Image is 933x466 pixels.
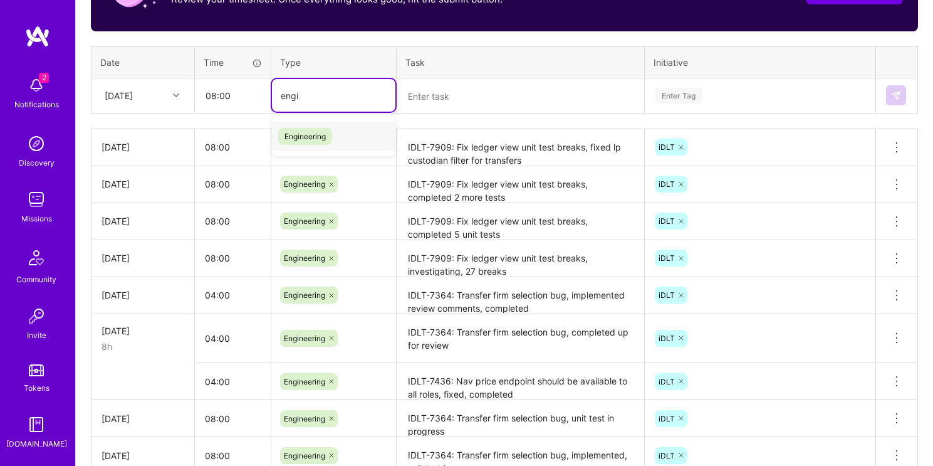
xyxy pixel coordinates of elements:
span: Engineering [278,128,332,145]
span: Engineering [284,451,325,460]
th: Type [271,46,397,78]
div: 8h [102,340,184,353]
div: [DATE] [102,449,184,462]
span: Engineering [284,216,325,226]
div: Notifications [14,98,59,111]
input: HH:MM [195,167,271,201]
input: HH:MM [195,130,271,164]
textarea: IDLT-7909: Fix ledger view unit test breaks, fixed lp custodian filter for transfers [398,130,643,165]
input: HH:MM [195,365,271,398]
input: HH:MM [195,79,270,112]
img: logo [25,25,50,48]
div: [DATE] [102,289,184,302]
div: [DATE] [102,252,184,265]
div: Missions [21,212,52,225]
span: iDLT [659,290,675,300]
span: Engineering [284,290,325,300]
input: HH:MM [195,278,271,312]
textarea: IDLT-7364: Transfer firm selection bug, completed up for review [398,315,643,363]
textarea: IDLT-7909: Fix ledger view unit test breaks, completed 2 more tests [398,167,643,202]
div: [DATE] [102,140,184,154]
img: guide book [24,412,49,437]
img: discovery [24,131,49,156]
span: Engineering [284,179,325,189]
i: icon Chevron [173,92,179,98]
textarea: IDLT-7909: Fix ledger view unit test breaks, completed 5 unit tests [398,204,643,239]
input: HH:MM [195,402,271,435]
span: 2 [39,73,49,83]
div: [DATE] [102,412,184,425]
img: Submit [891,90,901,100]
textarea: IDLT-7364: Transfer firm selection bug, implemented review comments, completed [398,278,643,313]
th: Task [397,46,645,78]
textarea: IDLT-7436: Nav price endpoint should be available to all roles, fixed, completed [398,364,643,399]
span: iDLT [659,414,675,423]
div: Enter Tag [655,86,702,105]
div: [DATE] [102,177,184,191]
img: Community [21,243,51,273]
input: HH:MM [195,322,271,355]
span: Engineering [284,253,325,263]
span: iDLT [659,216,675,226]
input: HH:MM [195,204,271,238]
div: Discovery [19,156,55,169]
textarea: IDLT-7364: Transfer firm selection bug, unit test in progress [398,401,643,436]
div: Tokens [24,381,50,395]
div: Community [16,273,56,286]
span: iDLT [659,334,675,343]
span: Engineering [284,334,325,343]
div: Time [204,56,262,69]
th: Date [91,46,195,78]
div: [DOMAIN_NAME] [6,437,67,450]
img: bell [24,73,49,98]
span: Engineering [284,377,325,386]
span: Engineering [284,414,325,423]
img: Invite [24,304,49,329]
textarea: IDLT-7909: Fix ledger view unit test breaks, investigating, 27 breaks [398,241,643,276]
span: iDLT [659,451,675,460]
img: tokens [29,364,44,376]
input: HH:MM [195,241,271,275]
span: iDLT [659,142,675,152]
div: [DATE] [102,214,184,228]
span: iDLT [659,253,675,263]
div: Invite [27,329,46,342]
div: [DATE] [105,89,133,102]
span: iDLT [659,179,675,189]
div: [DATE] [102,324,184,337]
div: Initiative [654,56,867,69]
span: iDLT [659,377,675,386]
img: teamwork [24,187,49,212]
